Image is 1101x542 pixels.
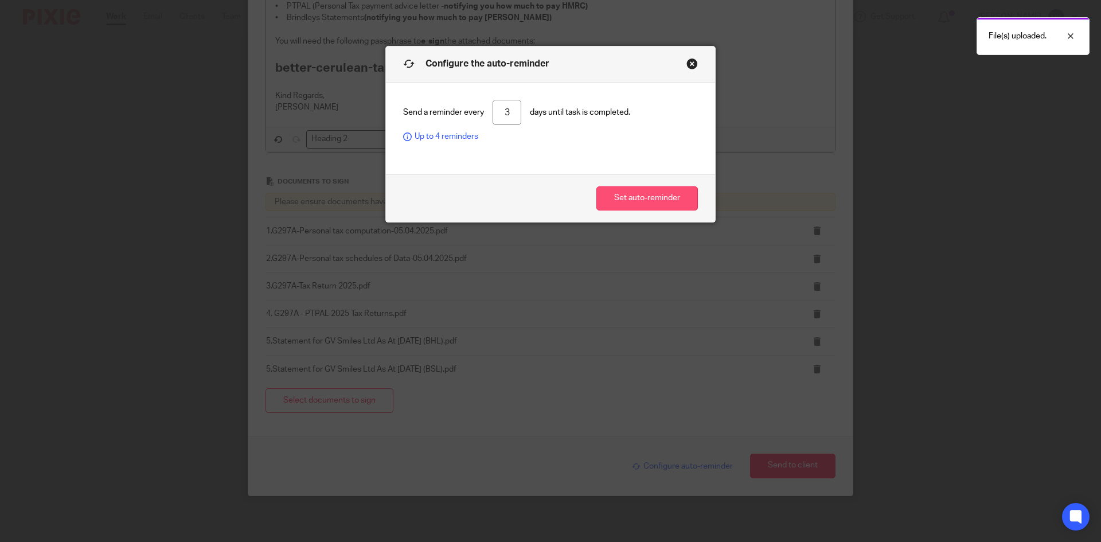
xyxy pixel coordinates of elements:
[403,131,478,142] span: Up to 4 reminders
[530,107,630,118] span: days until task is completed.
[403,107,484,118] span: Send a reminder every
[989,30,1047,42] p: File(s) uploaded.
[596,186,698,211] button: Set auto-reminder
[425,59,549,68] span: Configure the auto-reminder
[686,58,698,69] button: Close modal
